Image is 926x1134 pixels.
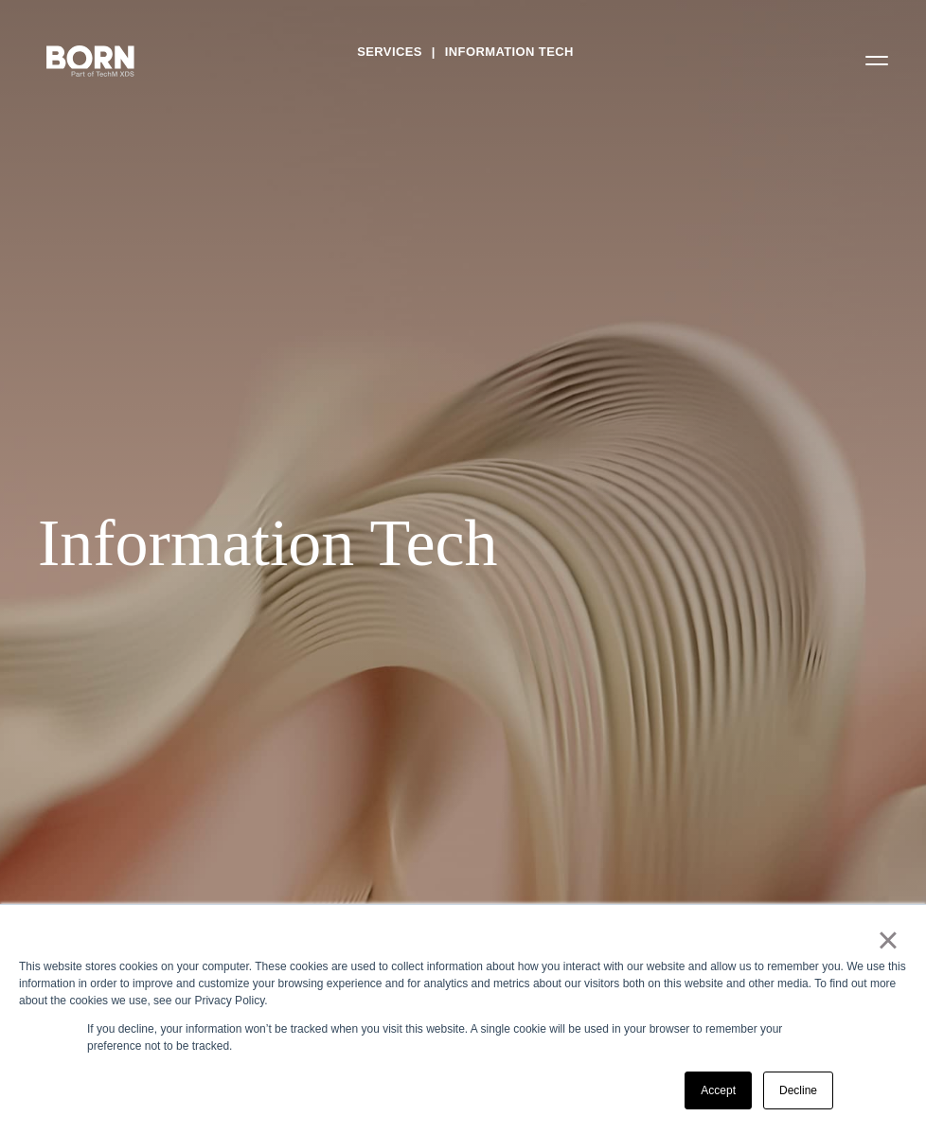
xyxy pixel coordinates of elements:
a: Accept [685,1072,752,1109]
a: Services [357,38,422,66]
p: If you decline, your information won’t be tracked when you visit this website. A single cookie wi... [87,1020,839,1054]
button: Open [854,40,899,80]
div: This website stores cookies on your computer. These cookies are used to collect information about... [19,958,907,1009]
a: × [877,931,899,948]
a: Decline [763,1072,833,1109]
a: Information Tech [445,38,574,66]
div: Information Tech [38,505,833,582]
